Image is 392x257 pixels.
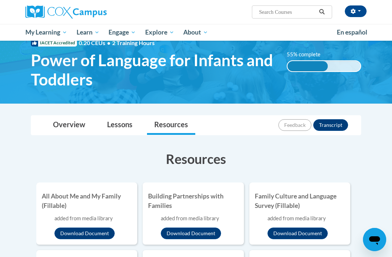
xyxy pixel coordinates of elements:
button: Feedback [278,119,311,131]
input: Search Courses [258,8,317,16]
span: 0.20 CEUs [79,39,112,47]
button: Download Document [161,228,221,239]
h3: Resources [31,150,361,168]
a: Lessons [100,116,140,135]
a: Learn [72,24,104,41]
div: 55% complete [287,61,328,71]
button: Transcript [313,119,348,131]
a: Cox Campus [25,5,132,19]
a: Overview [46,116,93,135]
button: Account Settings [345,5,367,17]
a: Resources [147,116,195,135]
a: My Learning [21,24,72,41]
div: added from media library [161,214,238,222]
span: Explore [145,28,174,37]
div: added from media library [268,214,345,222]
iframe: Button to launch messaging window [363,228,386,251]
a: Engage [104,24,140,41]
span: About [183,28,208,37]
h4: Family Culture and Language Survey (Fillable) [255,192,345,211]
a: About [179,24,213,41]
button: Search [317,8,327,16]
span: Power of Language for Infants and Toddlers [31,51,276,89]
a: En español [332,25,372,40]
span: My Learning [25,28,67,37]
button: Download Document [54,228,115,239]
span: 2 Training Hours [112,39,155,46]
img: Cox Campus [25,5,107,19]
h4: Building Partnerships with Families [148,192,238,211]
span: Engage [109,28,136,37]
span: IACET Accredited [31,39,77,47]
span: Learn [77,28,99,37]
label: 55% complete [287,51,328,59]
button: Download Document [268,228,328,239]
h4: All About Me and My Family (Fillable) [42,192,132,211]
div: Main menu [20,24,372,41]
span: En español [337,28,367,36]
span: • [107,39,110,46]
a: Explore [140,24,179,41]
div: added from media library [54,214,132,222]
